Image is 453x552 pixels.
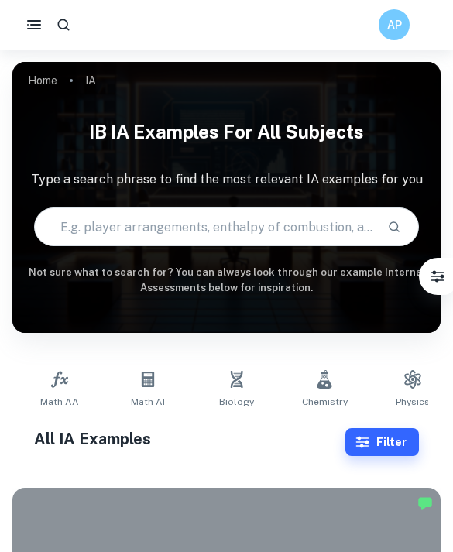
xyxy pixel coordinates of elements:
[396,395,430,409] span: Physics
[386,16,403,33] h6: AP
[12,170,441,189] p: Type a search phrase to find the most relevant IA examples for you
[131,395,165,409] span: Math AI
[85,72,96,89] p: IA
[379,9,410,40] button: AP
[28,70,57,91] a: Home
[34,427,346,451] h1: All IA Examples
[35,205,376,249] input: E.g. player arrangements, enthalpy of combustion, analysis of a big city...
[422,261,453,292] button: Filter
[40,395,79,409] span: Math AA
[302,395,348,409] span: Chemistry
[345,428,419,456] button: Filter
[12,111,441,152] h1: IB IA examples for all subjects
[381,214,407,240] button: Search
[219,395,254,409] span: Biology
[12,265,441,297] h6: Not sure what to search for? You can always look through our example Internal Assessments below f...
[417,495,433,511] img: Marked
